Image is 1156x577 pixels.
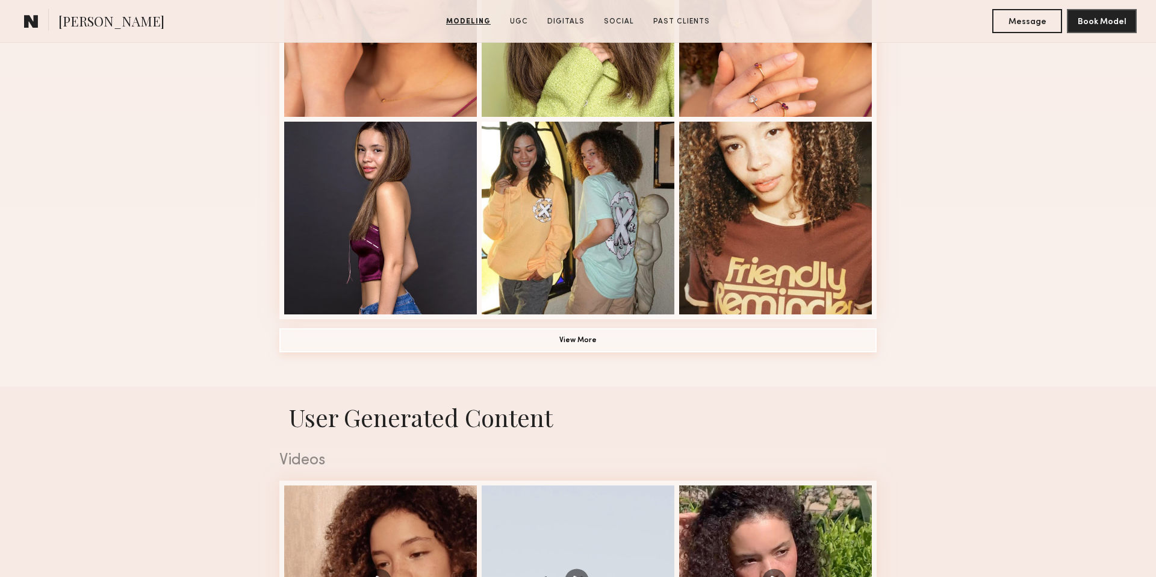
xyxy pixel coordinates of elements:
[279,453,877,469] div: Videos
[992,9,1062,33] button: Message
[270,401,886,433] h1: User Generated Content
[1067,16,1137,26] a: Book Model
[648,16,715,27] a: Past Clients
[599,16,639,27] a: Social
[1067,9,1137,33] button: Book Model
[441,16,496,27] a: Modeling
[58,12,164,33] span: [PERSON_NAME]
[279,328,877,352] button: View More
[505,16,533,27] a: UGC
[542,16,589,27] a: Digitals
